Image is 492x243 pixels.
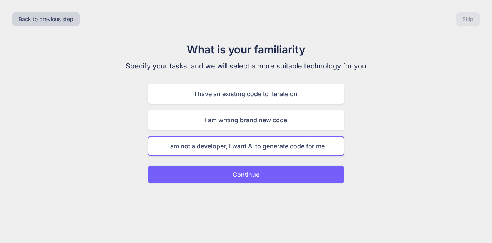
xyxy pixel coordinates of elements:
[12,12,80,26] button: Back to previous step
[117,61,375,72] p: Specify your tasks, and we will select a more suitable technology for you
[148,165,344,184] button: Continue
[233,170,259,179] p: Continue
[148,84,344,104] div: I have an existing code to iterate on
[148,136,344,156] div: I am not a developer, I want AI to generate code for me
[148,110,344,130] div: I am writing brand new code
[117,42,375,58] h1: What is your familiarity
[456,12,480,26] button: Skip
